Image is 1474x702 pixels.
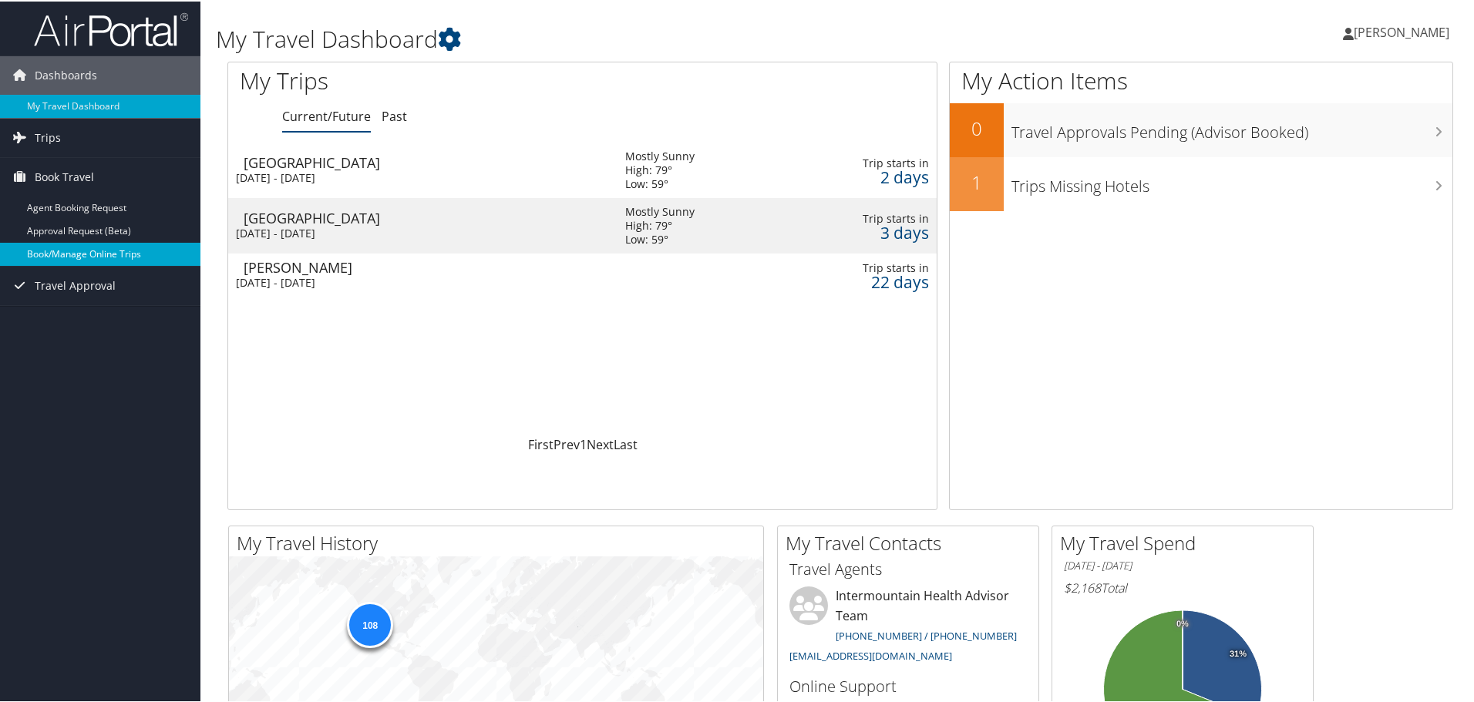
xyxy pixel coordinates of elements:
[950,156,1452,210] a: 1Trips Missing Hotels
[789,647,952,661] a: [EMAIL_ADDRESS][DOMAIN_NAME]
[808,155,929,169] div: Trip starts in
[789,674,1027,696] h3: Online Support
[1064,557,1301,572] h6: [DATE] - [DATE]
[35,117,61,156] span: Trips
[237,529,763,555] h2: My Travel History
[808,260,929,274] div: Trip starts in
[528,435,554,452] a: First
[625,148,695,162] div: Mostly Sunny
[240,63,630,96] h1: My Trips
[282,106,371,123] a: Current/Future
[782,585,1035,667] li: Intermountain Health Advisor Team
[244,210,610,223] div: [GEOGRAPHIC_DATA]
[1230,648,1247,657] tspan: 31%
[808,224,929,238] div: 3 days
[236,225,602,239] div: [DATE] - [DATE]
[35,156,94,195] span: Book Travel
[1011,166,1452,196] h3: Trips Missing Hotels
[789,557,1027,579] h3: Travel Agents
[382,106,407,123] a: Past
[950,168,1004,194] h2: 1
[216,22,1048,54] h1: My Travel Dashboard
[244,259,610,273] div: [PERSON_NAME]
[244,154,610,168] div: [GEOGRAPHIC_DATA]
[1343,8,1465,54] a: [PERSON_NAME]
[625,176,695,190] div: Low: 59°
[1064,578,1301,595] h6: Total
[808,169,929,183] div: 2 days
[614,435,638,452] a: Last
[808,210,929,224] div: Trip starts in
[236,274,602,288] div: [DATE] - [DATE]
[625,231,695,245] div: Low: 59°
[1011,113,1452,142] h3: Travel Approvals Pending (Advisor Booked)
[34,10,188,46] img: airportal-logo.png
[786,529,1038,555] h2: My Travel Contacts
[1060,529,1313,555] h2: My Travel Spend
[554,435,580,452] a: Prev
[625,162,695,176] div: High: 79°
[587,435,614,452] a: Next
[35,55,97,93] span: Dashboards
[808,274,929,287] div: 22 days
[236,170,602,183] div: [DATE] - [DATE]
[950,114,1004,140] h2: 0
[625,217,695,231] div: High: 79°
[35,265,116,304] span: Travel Approval
[836,627,1017,641] a: [PHONE_NUMBER] / [PHONE_NUMBER]
[580,435,587,452] a: 1
[347,600,393,647] div: 108
[1176,618,1189,627] tspan: 0%
[1354,22,1449,39] span: [PERSON_NAME]
[1064,578,1101,595] span: $2,168
[625,203,695,217] div: Mostly Sunny
[950,63,1452,96] h1: My Action Items
[950,102,1452,156] a: 0Travel Approvals Pending (Advisor Booked)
